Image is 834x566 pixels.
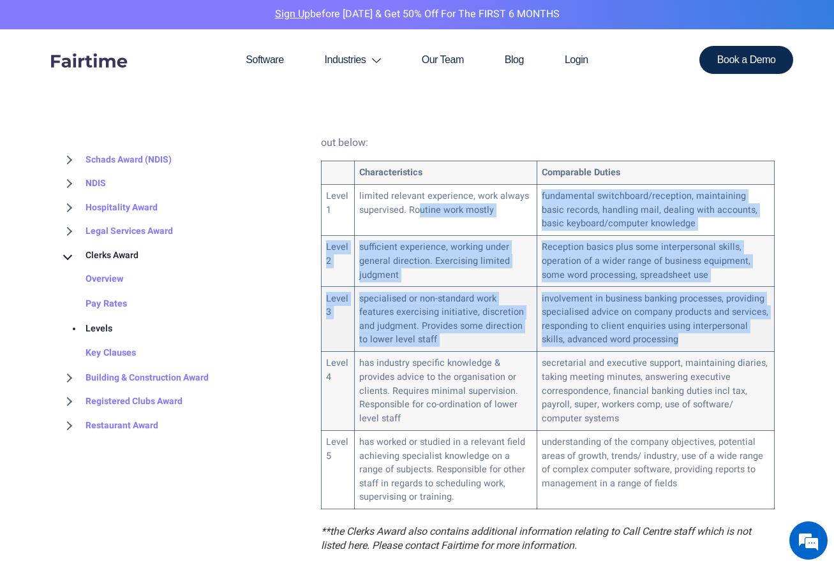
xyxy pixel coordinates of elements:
[321,185,354,236] td: Level 1
[60,148,172,172] a: Schads Award (NDIS)
[537,185,774,236] td: fundamental switchboard/reception, maintaining basic records, handling mail, dealing with account...
[537,287,774,352] td: involvement in business banking processes, providing specialised advice on company products and s...
[60,220,173,244] a: Legal Services Award
[304,29,401,91] a: Industries
[10,6,824,23] p: before [DATE] & Get 50% Off for the FIRST 6 MONTHS
[60,342,136,366] a: Key Clauses
[537,236,774,287] td: Reception basics plus some interpersonal skills, operation of a wider range of business equipment...
[321,236,354,287] td: Level 2
[60,148,302,438] nav: BROWSE TOPICS
[321,430,354,509] td: Level 5
[699,46,794,74] a: Book a Demo
[537,352,774,430] td: secretarial and executive support, maintaining diaries, taking meeting minutes, answering executi...
[225,29,304,91] a: Software
[66,71,214,89] div: Need Clerks Rates?
[544,29,609,91] a: Login
[22,64,54,96] img: d_7003521856_operators_12627000000521031
[321,352,354,430] td: Level 4
[354,430,537,509] td: has worked or studied in a relevant field achieving specialist knowledge on a range of subjects. ...
[22,247,93,258] div: Need Clerks Rates?
[542,166,620,179] strong: Comparable Duties
[354,185,537,236] td: limited relevant experience, work always supervised. Routine work mostly
[321,287,354,352] td: Level 3
[6,371,243,416] textarea: Enter details in the input field
[60,292,127,317] a: Pay Rates
[321,525,775,553] figcaption: **the Clerks Award also contains additional information relating to Call Centre staff which is no...
[359,166,422,179] strong: Characteristics
[60,366,209,390] a: Building & Construction Award
[717,55,776,65] span: Book a Demo
[60,390,182,414] a: Registered Clubs Award
[354,236,537,287] td: sufficient experience, working under general direction. Exercising limited judgment
[354,287,537,352] td: specialised or non-standard work features exercising initiative, discretion and judgment. Provide...
[484,29,544,91] a: Blog
[60,414,158,438] a: Restaurant Award
[60,243,138,268] a: Clerks Award
[60,268,124,293] a: Overview
[29,273,202,287] div: We'll Send Them to You
[60,317,112,342] a: Levels
[537,430,774,509] td: understanding of the company objectives, potential areas of growth, trends/ industry, use of a wi...
[401,29,484,91] a: Our Team
[60,196,158,220] a: Hospitality Award
[209,6,240,37] div: Minimize live chat window
[60,121,302,438] div: BROWSE TOPICS
[165,322,202,338] div: Submit
[354,352,537,430] td: has industry specific knowledge & provides advice to the organisation or clients. Requires minima...
[60,172,106,196] a: NDIS
[275,6,310,22] a: Sign Up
